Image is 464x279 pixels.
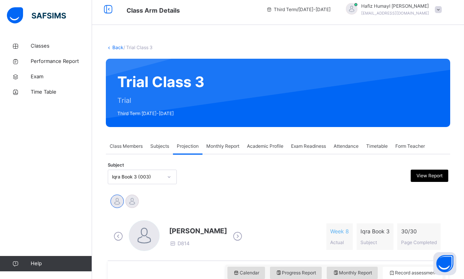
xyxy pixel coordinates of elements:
[31,88,92,96] span: Time Table
[31,42,92,50] span: Classes
[177,143,199,150] span: Projection
[401,239,437,245] span: Page Completed
[150,143,169,150] span: Subjects
[416,172,443,179] span: View Report
[110,143,143,150] span: Class Members
[112,173,163,180] div: Iqra Book 3 (003)
[266,6,331,13] span: session/term information
[332,269,372,276] span: Monthly Report
[7,7,66,23] img: safsims
[31,58,92,65] span: Performance Report
[330,239,344,245] span: Actual
[31,73,92,81] span: Exam
[247,143,283,150] span: Academic Profile
[401,227,437,235] span: 30 / 30
[206,143,239,150] span: Monthly Report
[360,227,390,235] span: Iqra Book 3
[169,226,227,236] span: [PERSON_NAME]
[395,143,425,150] span: Form Teacher
[31,260,92,267] span: Help
[360,239,377,245] span: Subject
[366,143,388,150] span: Timetable
[291,143,326,150] span: Exam Readiness
[123,45,153,50] span: / Trial Class 3
[433,252,456,275] button: Open asap
[276,269,316,276] span: Progress Report
[338,3,446,17] div: Hafiz HumaylAli
[112,45,123,50] a: Back
[127,7,180,14] span: Class Arm Details
[117,110,204,117] span: Third Term [DATE]-[DATE]
[361,11,429,15] span: [EMAIL_ADDRESS][DOMAIN_NAME]
[361,3,429,10] span: Hafiz Humayl [PERSON_NAME]
[334,143,359,150] span: Attendance
[330,227,349,235] span: Week 8
[169,240,189,246] span: D814
[233,269,259,276] span: Calendar
[108,162,124,168] span: Subject
[388,269,437,276] span: Record assessment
